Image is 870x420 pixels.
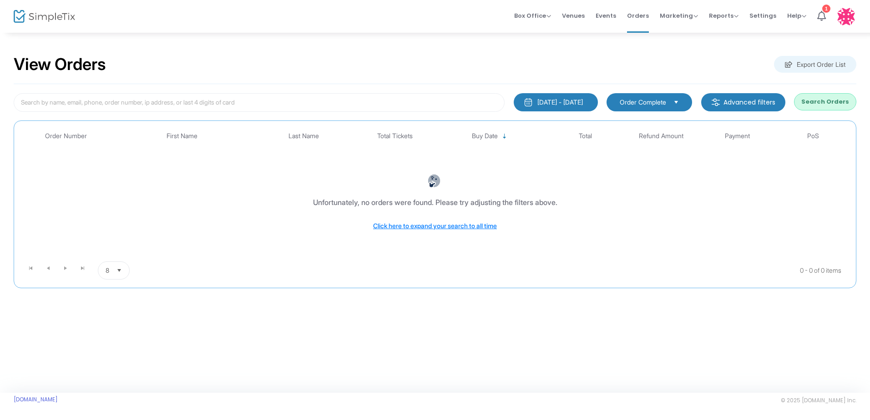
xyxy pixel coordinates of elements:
button: Search Orders [794,93,856,110]
div: Unfortunately, no orders were found. Please try adjusting the filters above. [313,197,557,208]
h2: View Orders [14,55,106,75]
span: Click here to expand your search to all time [373,222,497,230]
span: Help [787,11,806,20]
span: © 2025 [DOMAIN_NAME] Inc. [781,397,856,404]
span: Sortable [501,133,508,140]
div: Data table [19,125,851,258]
button: Select [113,262,126,279]
span: Venues [562,4,585,27]
span: Events [596,4,616,27]
img: face-thinking.png [427,174,441,188]
span: Last Name [288,132,319,140]
span: PoS [807,132,819,140]
img: monthly [524,98,533,107]
button: [DATE] - [DATE] [514,93,598,111]
m-button: Advanced filters [701,93,785,111]
span: Payment [725,132,750,140]
span: 8 [106,266,109,275]
img: filter [711,98,720,107]
th: Refund Amount [623,125,699,147]
th: Total Tickets [357,125,433,147]
span: First Name [167,132,197,140]
th: Total [547,125,623,147]
span: Orders [627,4,649,27]
span: Buy Date [472,132,498,140]
a: [DOMAIN_NAME] [14,396,58,403]
div: [DATE] - [DATE] [537,98,583,107]
span: Box Office [514,11,551,20]
span: Order Complete [620,98,666,107]
span: Order Number [45,132,87,140]
span: Reports [709,11,738,20]
span: Marketing [660,11,698,20]
button: Select [670,97,683,107]
div: 1 [822,5,830,13]
span: Settings [749,4,776,27]
kendo-pager-info: 0 - 0 of 0 items [220,261,841,280]
input: Search by name, email, phone, order number, ip address, or last 4 digits of card [14,93,505,112]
